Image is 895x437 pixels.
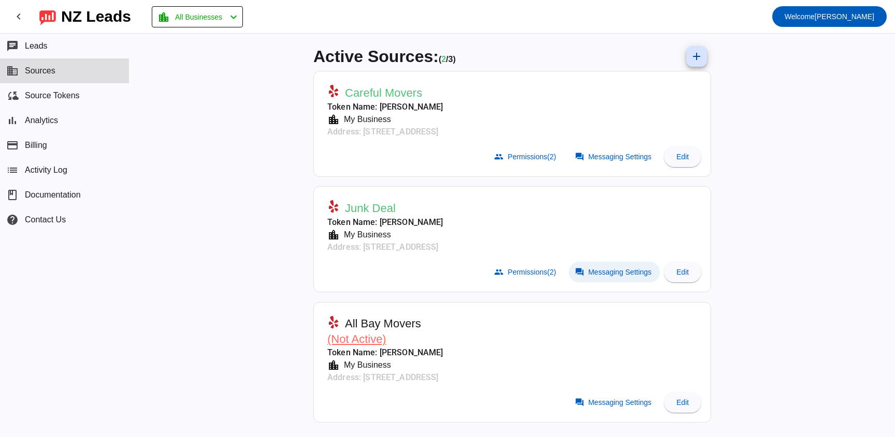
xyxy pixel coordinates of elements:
span: Junk Deal [345,201,396,216]
span: Permissions [508,153,556,161]
mat-icon: forum [575,267,584,277]
mat-icon: help [6,214,19,226]
span: Messaging Settings [588,398,652,406]
mat-icon: location_city [327,229,340,241]
span: Permissions [508,268,556,276]
mat-icon: add [690,50,703,63]
mat-icon: cloud_sync [6,89,19,102]
mat-card-subtitle: Token Name: [PERSON_NAME] [327,216,443,229]
span: Working [441,55,446,64]
div: My Business [340,359,391,371]
button: Welcome[PERSON_NAME] [772,6,887,27]
button: Messaging Settings [569,262,660,282]
span: Contact Us [25,215,66,224]
span: (2) [547,268,556,276]
span: All Businesses [175,10,222,24]
mat-card-subtitle: Token Name: [PERSON_NAME] [327,101,443,113]
mat-icon: location_city [327,359,340,371]
span: Sources [25,66,55,76]
span: All Bay Movers [345,317,421,331]
span: Active Sources: [313,47,439,66]
span: Total [449,55,456,64]
span: Documentation [25,190,81,200]
mat-icon: payment [6,139,19,152]
span: (Not Active) [327,333,386,345]
mat-card-subtitle: Address: [STREET_ADDRESS] [327,241,443,253]
span: Edit [676,398,689,406]
span: Careful Movers [345,86,422,100]
mat-card-subtitle: Token Name: [PERSON_NAME] [327,346,443,359]
span: Welcome [785,12,815,21]
mat-icon: chevron_left [12,10,25,23]
div: My Business [340,113,391,126]
span: Messaging Settings [588,268,652,276]
span: Messaging Settings [588,153,652,161]
button: All Businesses [152,6,243,27]
button: Permissions(2) [488,262,564,282]
mat-icon: chevron_left [227,11,240,23]
span: (2) [547,153,556,161]
mat-icon: business [6,65,19,77]
span: Edit [676,268,689,276]
img: logo [39,8,56,25]
span: book [6,189,19,201]
button: Edit [664,392,701,413]
span: Edit [676,153,689,161]
span: Leads [25,41,48,51]
span: [PERSON_NAME] [785,9,874,24]
button: Edit [664,262,701,282]
span: Source Tokens [25,91,80,100]
mat-icon: group [494,267,503,277]
mat-icon: chat [6,40,19,52]
mat-icon: group [494,152,503,161]
span: Activity Log [25,165,67,175]
div: NZ Leads [61,9,131,24]
mat-icon: forum [575,152,584,161]
button: Edit [664,146,701,167]
mat-icon: list [6,164,19,176]
mat-icon: forum [575,398,584,407]
mat-card-subtitle: Address: [STREET_ADDRESS] [327,126,443,138]
mat-icon: location_city [327,113,340,126]
span: Analytics [25,116,58,125]
span: / [446,55,448,64]
div: My Business [340,229,391,241]
button: Permissions(2) [488,146,564,167]
button: Messaging Settings [569,146,660,167]
span: Billing [25,141,47,150]
mat-card-subtitle: Address: [STREET_ADDRESS] [327,371,443,384]
button: Messaging Settings [569,392,660,413]
mat-icon: location_city [157,11,170,23]
span: ( [439,55,441,64]
mat-icon: bar_chart [6,114,19,127]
